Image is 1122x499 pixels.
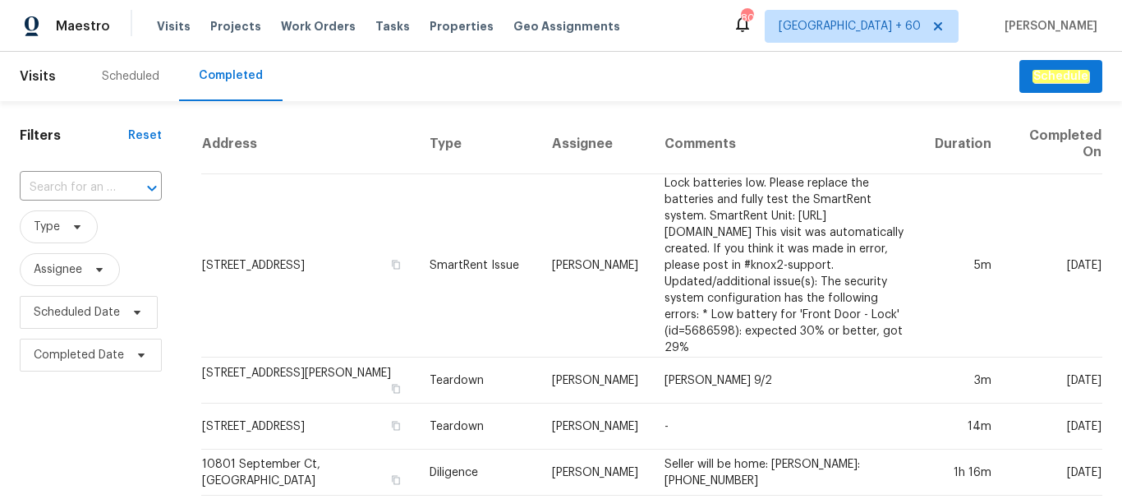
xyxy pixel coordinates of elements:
[201,450,416,496] td: 10801 September Ct, [GEOGRAPHIC_DATA]
[389,381,403,396] button: Copy Address
[416,450,539,496] td: Diligence
[779,18,921,35] span: [GEOGRAPHIC_DATA] + 60
[389,473,403,487] button: Copy Address
[1005,114,1102,174] th: Completed On
[539,174,651,358] td: [PERSON_NAME]
[199,67,263,84] div: Completed
[922,174,1005,358] td: 5m
[539,114,651,174] th: Assignee
[201,358,416,404] td: [STREET_ADDRESS][PERSON_NAME]
[922,358,1005,404] td: 3m
[922,450,1005,496] td: 1h 16m
[102,68,159,85] div: Scheduled
[651,404,922,450] td: -
[34,219,60,235] span: Type
[539,358,651,404] td: [PERSON_NAME]
[922,404,1005,450] td: 14m
[1005,450,1102,496] td: [DATE]
[416,174,539,358] td: SmartRent Issue
[128,127,162,144] div: Reset
[922,114,1005,174] th: Duration
[651,358,922,404] td: [PERSON_NAME] 9/2
[1032,70,1089,83] em: Schedule
[1019,60,1102,94] button: Schedule
[1005,404,1102,450] td: [DATE]
[416,114,539,174] th: Type
[34,304,120,321] span: Scheduled Date
[201,174,416,358] td: [STREET_ADDRESS]
[140,177,163,200] button: Open
[1005,174,1102,358] td: [DATE]
[281,18,356,35] span: Work Orders
[389,418,403,433] button: Copy Address
[375,21,410,32] span: Tasks
[34,347,124,363] span: Completed Date
[20,175,116,201] input: Search for an address...
[20,127,128,144] h1: Filters
[998,18,1097,35] span: [PERSON_NAME]
[56,18,110,35] span: Maestro
[651,450,922,496] td: Seller will be home: [PERSON_NAME]: [PHONE_NUMBER]
[416,358,539,404] td: Teardown
[416,404,539,450] td: Teardown
[651,174,922,358] td: Lock batteries low. Please replace the batteries and fully test the SmartRent system. SmartRent U...
[34,261,82,278] span: Assignee
[201,114,416,174] th: Address
[513,18,620,35] span: Geo Assignments
[539,450,651,496] td: [PERSON_NAME]
[20,58,56,95] span: Visits
[389,257,403,272] button: Copy Address
[430,18,494,35] span: Properties
[210,18,261,35] span: Projects
[157,18,191,35] span: Visits
[539,404,651,450] td: [PERSON_NAME]
[651,114,922,174] th: Comments
[741,10,752,26] div: 806
[1005,358,1102,404] td: [DATE]
[201,404,416,450] td: [STREET_ADDRESS]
